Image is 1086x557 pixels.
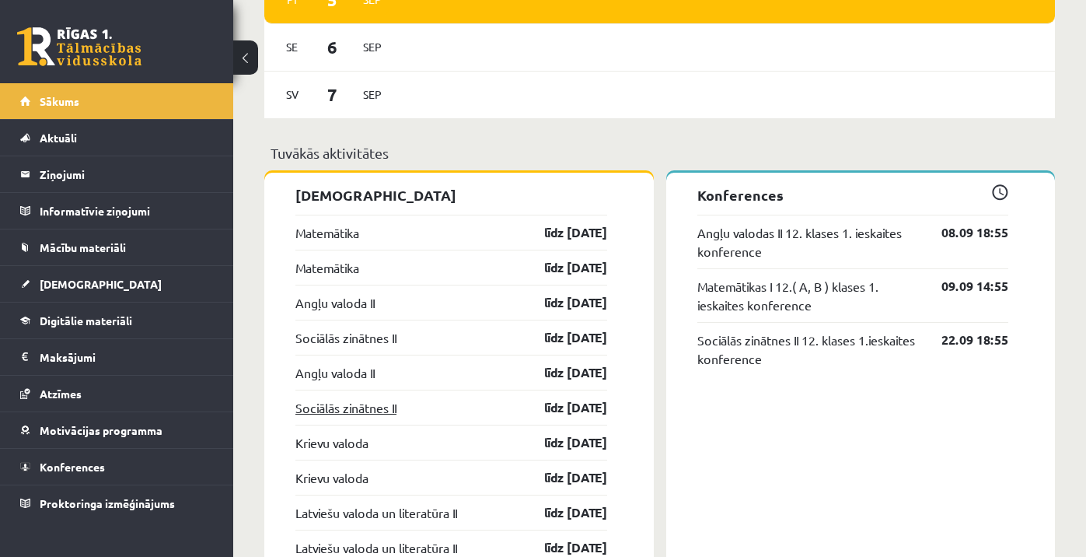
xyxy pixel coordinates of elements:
[295,468,368,487] a: Krievu valoda
[295,328,396,347] a: Sociālās zinātnes II
[356,35,389,59] span: Sep
[20,156,214,192] a: Ziņojumi
[295,293,375,312] a: Angļu valoda II
[309,82,357,107] span: 7
[20,266,214,302] a: [DEMOGRAPHIC_DATA]
[295,398,396,417] a: Sociālās zinātnes II
[517,363,607,382] a: līdz [DATE]
[295,433,368,452] a: Krievu valoda
[20,485,214,521] a: Proktoringa izmēģinājums
[517,223,607,242] a: līdz [DATE]
[356,82,389,107] span: Sep
[20,449,214,485] a: Konferences
[20,376,214,412] a: Atzīmes
[517,538,607,557] a: līdz [DATE]
[20,412,214,448] a: Motivācijas programma
[40,193,214,229] legend: Informatīvie ziņojumi
[295,538,457,557] a: Latviešu valoda un literatūra II
[517,398,607,417] a: līdz [DATE]
[295,363,375,382] a: Angļu valoda II
[295,503,457,522] a: Latviešu valoda un literatūra II
[20,339,214,375] a: Maksājumi
[40,423,162,437] span: Motivācijas programma
[20,229,214,265] a: Mācību materiāli
[295,184,607,205] p: [DEMOGRAPHIC_DATA]
[517,468,607,487] a: līdz [DATE]
[517,503,607,522] a: līdz [DATE]
[517,433,607,452] a: līdz [DATE]
[697,331,919,368] a: Sociālās zinātnes II 12. klases 1.ieskaites konference
[697,223,919,261] a: Angļu valodas II 12. klases 1. ieskaites konference
[40,339,214,375] legend: Maksājumi
[40,314,132,328] span: Digitālie materiāli
[517,293,607,312] a: līdz [DATE]
[918,277,1008,296] a: 09.09 14:55
[20,120,214,156] a: Aktuāli
[271,142,1049,163] p: Tuvākās aktivitātes
[40,460,105,474] span: Konferences
[40,496,175,510] span: Proktoringa izmēģinājums
[276,35,309,59] span: Se
[697,184,1009,205] p: Konferences
[40,156,214,192] legend: Ziņojumi
[517,258,607,277] a: līdz [DATE]
[309,34,357,60] span: 6
[517,328,607,347] a: līdz [DATE]
[276,82,309,107] span: Sv
[918,223,1008,242] a: 08.09 18:55
[40,387,82,401] span: Atzīmes
[295,223,359,242] a: Matemātika
[20,303,214,338] a: Digitālie materiāli
[40,277,162,291] span: [DEMOGRAPHIC_DATA]
[20,83,214,119] a: Sākums
[40,94,79,108] span: Sākums
[20,193,214,229] a: Informatīvie ziņojumi
[295,258,359,277] a: Matemātika
[40,131,77,145] span: Aktuāli
[697,277,919,314] a: Matemātikas I 12.( A, B ) klases 1. ieskaites konference
[918,331,1008,349] a: 22.09 18:55
[17,27,141,66] a: Rīgas 1. Tālmācības vidusskola
[40,240,126,254] span: Mācību materiāli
